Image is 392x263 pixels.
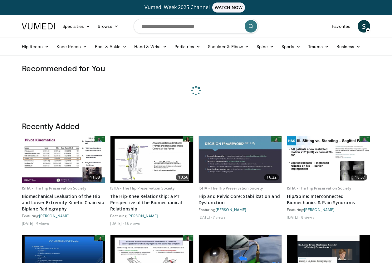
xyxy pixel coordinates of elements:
[198,207,282,212] div: Featuring:
[171,40,204,53] a: Pediatrics
[134,19,258,34] input: Search topics, interventions
[39,214,70,218] a: [PERSON_NAME]
[301,215,314,220] li: 8 views
[22,221,35,226] li: [DATE]
[287,136,370,183] img: 0bdaa4eb-40dd-479d-bd02-e24569e50eb5.620x360_q85_upscale.jpg
[18,40,53,53] a: Hip Recon
[23,3,369,13] a: Vumedi Week 2025 ChannelWATCH NOW
[264,174,279,180] span: 16:22
[352,174,367,180] span: 18:57
[333,40,365,53] a: Business
[204,40,253,53] a: Shoulder & Elbow
[287,215,300,220] li: [DATE]
[198,215,212,220] li: [DATE]
[36,221,49,226] li: 9 views
[94,20,123,33] a: Browse
[110,136,193,183] img: 292c1307-4274-4cce-a4ae-b6cd8cf7e8aa.620x360_q85_upscale.jpg
[176,174,191,180] span: 10:56
[110,221,124,226] li: [DATE]
[198,185,263,191] a: ISHA - The Hip Preservation Society
[287,193,370,206] a: Hip/Spine: Interconnected Biomechanics & Pain Syndroms
[328,20,354,33] a: Favorites
[22,136,105,183] img: 6da35c9a-c555-4f75-a3af-495e0ca8239f.620x360_q85_upscale.jpg
[253,40,277,53] a: Spine
[199,136,282,183] img: f98fa5b6-d79e-4118-8ddc-4ffabcff162a.620x360_q85_upscale.jpg
[287,207,370,212] div: Featuring:
[287,136,370,183] a: 18:57
[59,20,94,33] a: Specialties
[199,136,282,183] a: 16:22
[127,214,158,218] a: [PERSON_NAME]
[304,40,333,53] a: Trauma
[87,174,102,180] span: 11:38
[198,193,282,206] a: Hip and Pelvic Core: Stabilization and Dysfunction
[22,213,105,218] div: Featuring:
[22,185,86,191] a: ISHA - The Hip Preservation Society
[22,23,55,29] img: VuMedi Logo
[278,40,305,53] a: Sports
[110,193,194,212] a: The Hip-Knee Relationship: a PT Perspective of the Biomechanical Relationship
[358,20,370,33] a: S
[110,185,174,191] a: ISHA - The Hip Preservation Society
[212,3,245,13] span: WATCH NOW
[22,63,370,73] h3: Recommended for You
[110,213,194,218] div: Featuring:
[53,40,91,53] a: Knee Recon
[304,207,335,212] a: [PERSON_NAME]
[91,40,131,53] a: Foot & Ankle
[110,136,193,183] a: 10:56
[130,40,171,53] a: Hand & Wrist
[216,207,246,212] a: [PERSON_NAME]
[22,121,370,131] h3: Recently Added
[287,185,351,191] a: ISHA - The Hip Preservation Society
[213,215,226,220] li: 7 views
[125,221,140,226] li: 38 views
[22,193,105,212] a: Biomechanical Evaluation of the Hip and Lower Extremity Kinetic Chain via Biplane Radiography
[22,136,105,183] a: 11:38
